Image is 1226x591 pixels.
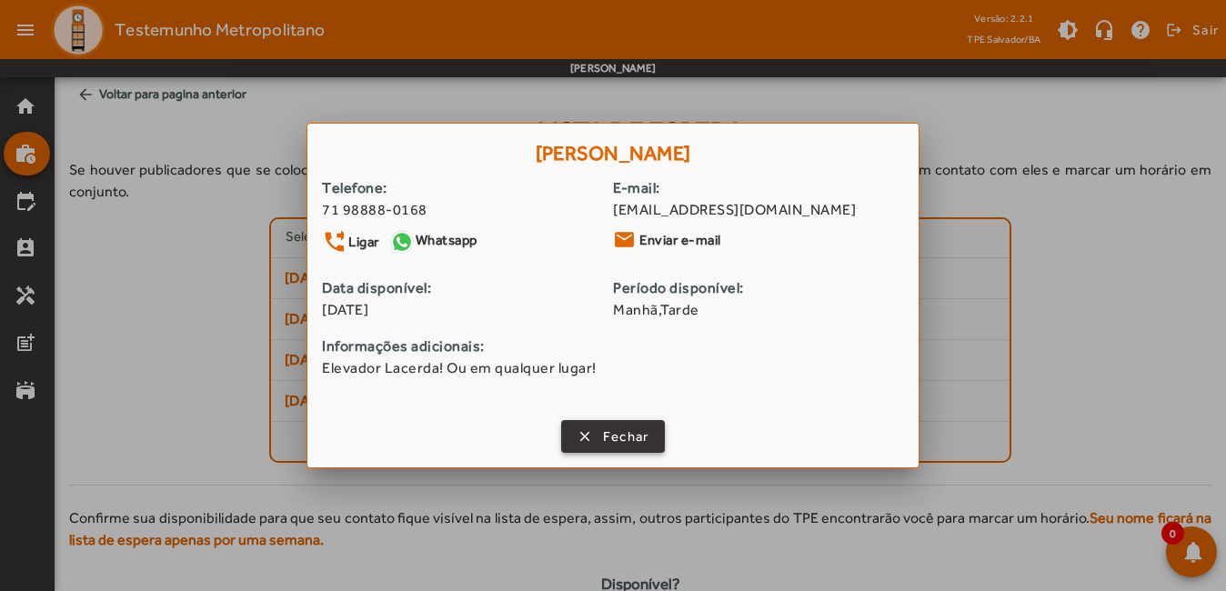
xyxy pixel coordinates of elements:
[322,229,344,255] mat-icon: phone_forwarded
[388,228,477,255] a: Whatsapp
[613,228,721,251] a: Enviar e-mail
[322,357,904,379] span: Elevador Lacerda! Ou em qualquer lugar!
[322,229,379,255] a: Ligar
[322,336,904,357] strong: Informações adicionais:
[613,299,904,321] span: Manhã,Tarde
[322,299,613,321] span: [DATE]
[322,199,613,221] div: 71 98888-0168
[307,124,919,176] h1: [PERSON_NAME]
[613,177,904,199] strong: E-mail:
[388,228,416,255] img: Whatsapp
[322,177,613,199] strong: Telefone:
[613,199,904,221] span: [EMAIL_ADDRESS][DOMAIN_NAME]
[561,420,666,453] button: Fechar
[613,228,635,251] mat-icon: email
[603,426,649,447] span: Fechar
[322,277,613,299] strong: Data disponível:
[613,277,904,299] strong: Período disponível:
